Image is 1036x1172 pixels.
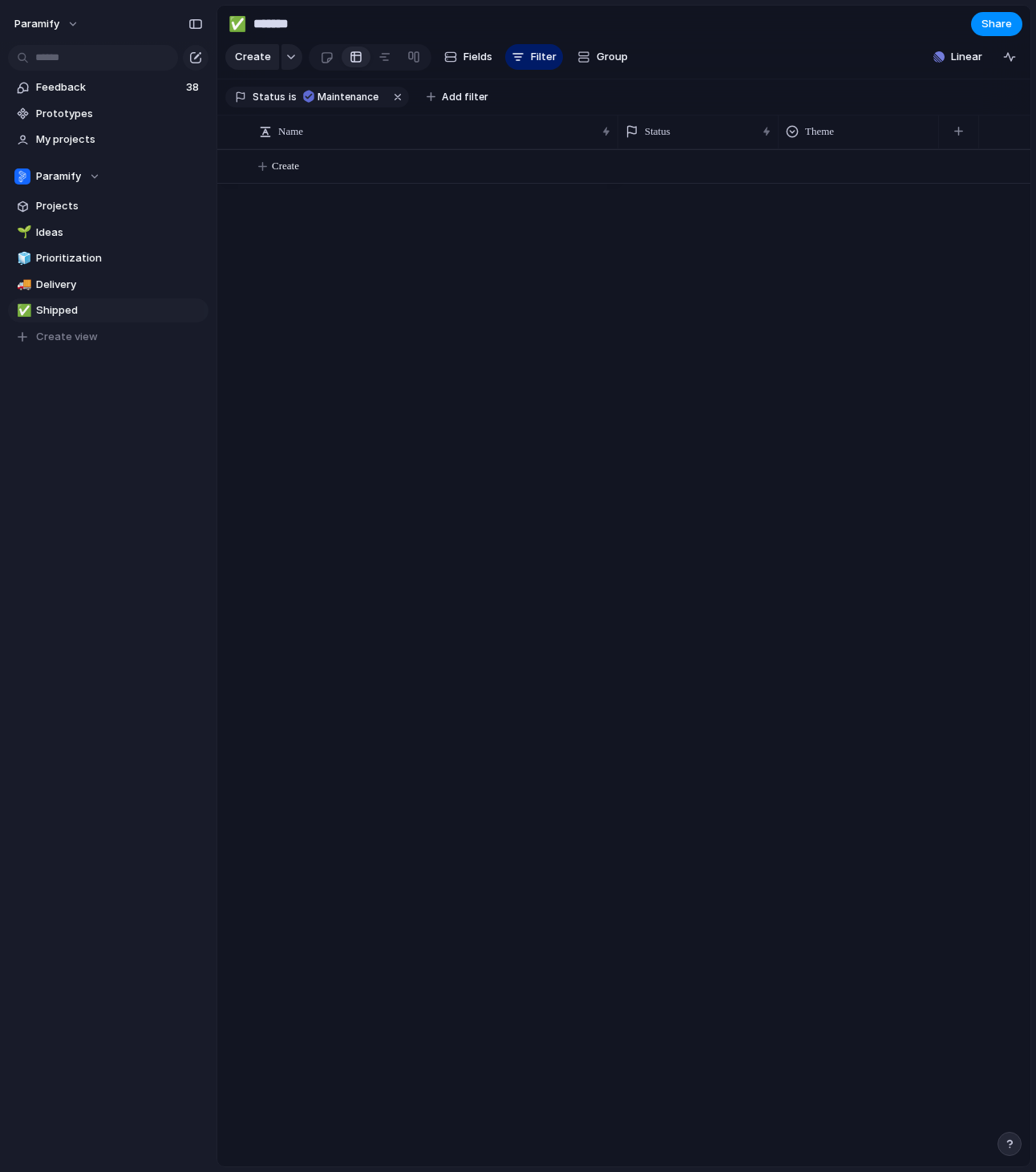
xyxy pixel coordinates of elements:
[253,90,285,104] span: Status
[36,277,203,293] span: Delivery
[14,250,30,266] button: 🧊
[8,246,208,270] a: 🧊Prioritization
[14,16,59,32] span: Paramify
[645,124,670,140] span: Status
[225,11,250,37] button: ✅
[36,132,203,148] span: My projects
[17,223,28,241] div: 🌱
[17,275,28,294] div: 🚚
[442,90,488,104] span: Add filter
[225,44,279,70] button: Create
[14,225,30,241] button: 🌱
[229,13,246,34] div: ✅
[17,302,28,320] div: ✅
[8,298,208,322] a: ✅Shipped
[285,88,300,106] button: is
[8,75,208,99] a: Feedback38
[8,128,208,152] a: My projects
[278,124,303,140] span: Name
[417,86,498,108] button: Add filter
[531,49,556,65] span: Filter
[8,194,208,218] a: Projects
[36,302,203,318] span: Shipped
[186,79,202,95] span: 38
[318,90,378,104] span: Maintenance
[7,11,87,37] button: Paramify
[235,49,271,65] span: Create
[8,325,208,349] button: Create view
[8,164,208,189] button: Paramify
[36,79,181,95] span: Feedback
[505,44,563,70] button: Filter
[927,45,989,69] button: Linear
[597,49,628,65] span: Group
[8,273,208,297] a: 🚚Delivery
[272,158,299,174] span: Create
[8,221,208,245] a: 🌱Ideas
[36,198,203,214] span: Projects
[36,225,203,241] span: Ideas
[14,302,30,318] button: ✅
[438,44,499,70] button: Fields
[36,329,98,345] span: Create view
[298,88,388,106] button: Maintenance
[805,124,834,140] span: Theme
[289,90,297,104] span: is
[463,49,492,65] span: Fields
[951,49,982,65] span: Linear
[36,250,203,266] span: Prioritization
[569,44,636,70] button: Group
[17,249,28,268] div: 🧊
[8,102,208,126] a: Prototypes
[981,16,1012,32] span: Share
[36,106,203,122] span: Prototypes
[36,168,81,185] span: Paramify
[971,12,1022,36] button: Share
[14,277,30,293] button: 🚚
